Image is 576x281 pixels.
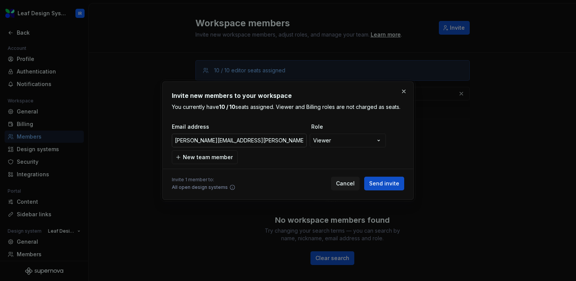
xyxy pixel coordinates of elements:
span: All open design systems [172,184,228,190]
button: Send invite [364,177,404,190]
span: Cancel [336,180,355,187]
span: Role [311,123,387,131]
p: You currently have seats assigned. Viewer and Billing roles are not charged as seats. [172,103,404,111]
button: New team member [172,150,238,164]
button: Cancel [331,177,360,190]
span: Invite 1 member to: [172,177,235,183]
b: 10 / 10 [219,104,235,110]
span: Send invite [369,180,399,187]
h2: Invite new members to your workspace [172,91,404,100]
span: Email address [172,123,308,131]
span: New team member [183,153,233,161]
